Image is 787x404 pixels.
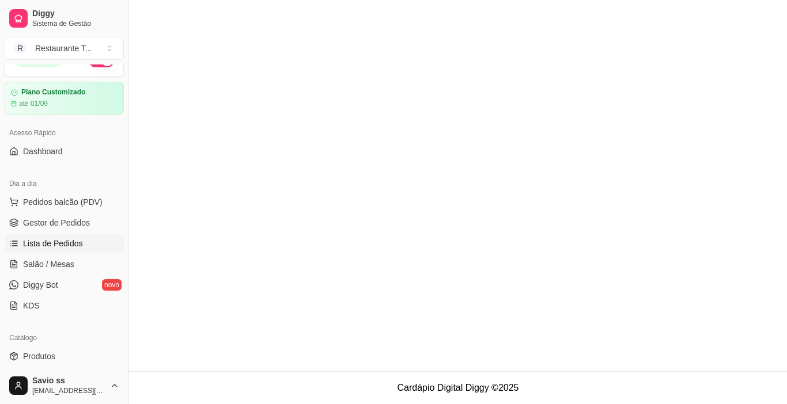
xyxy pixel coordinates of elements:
div: Acesso Rápido [5,124,124,142]
span: Dashboard [23,146,63,157]
article: Plano Customizado [21,88,85,97]
a: Salão / Mesas [5,255,124,273]
span: KDS [23,300,40,311]
button: Select a team [5,37,124,60]
span: Sistema de Gestão [32,19,119,28]
span: Lista de Pedidos [23,238,83,249]
a: Gestor de Pedidos [5,214,124,232]
a: Dashboard [5,142,124,161]
a: Produtos [5,347,124,365]
span: Diggy [32,9,119,19]
span: [EMAIL_ADDRESS][DOMAIN_NAME] [32,386,105,395]
span: Savio ss [32,376,105,386]
a: DiggySistema de Gestão [5,5,124,32]
button: Pedidos balcão (PDV) [5,193,124,211]
a: KDS [5,296,124,315]
a: Diggy Botnovo [5,276,124,294]
div: Restaurante T ... [35,43,92,54]
span: Salão / Mesas [23,258,74,270]
span: R [14,43,26,54]
span: Diggy Bot [23,279,58,291]
div: Catálogo [5,329,124,347]
footer: Cardápio Digital Diggy © 2025 [129,371,787,404]
span: Produtos [23,350,55,362]
div: Dia a dia [5,174,124,193]
span: Gestor de Pedidos [23,217,90,228]
a: Plano Customizadoaté 01/09 [5,82,124,115]
button: Savio ss[EMAIL_ADDRESS][DOMAIN_NAME] [5,372,124,399]
a: Lista de Pedidos [5,234,124,253]
article: até 01/09 [19,99,48,108]
span: Pedidos balcão (PDV) [23,196,103,208]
